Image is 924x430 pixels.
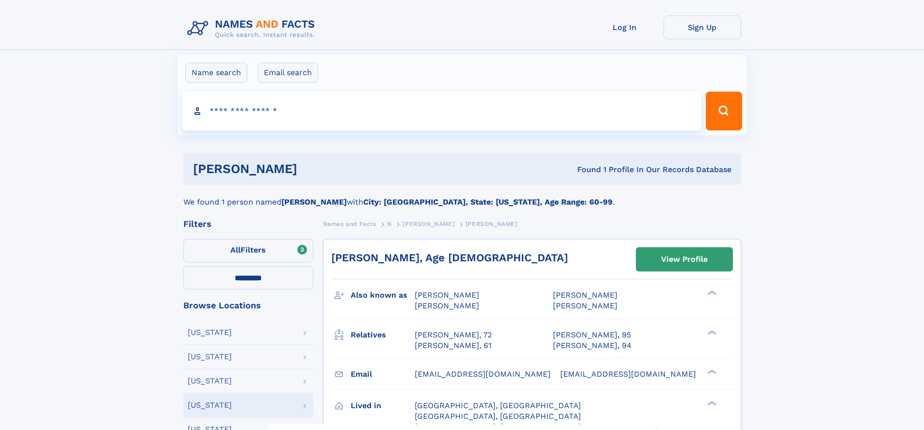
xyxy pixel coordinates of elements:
[387,221,392,227] span: N
[553,301,617,310] span: [PERSON_NAME]
[188,353,232,361] div: [US_STATE]
[193,163,438,175] h1: [PERSON_NAME]
[415,369,551,379] span: [EMAIL_ADDRESS][DOMAIN_NAME]
[636,248,732,271] a: View Profile
[182,92,702,130] input: search input
[183,16,323,42] img: Logo Names and Facts
[705,400,717,406] div: ❯
[415,412,581,421] span: [GEOGRAPHIC_DATA], [GEOGRAPHIC_DATA]
[281,197,347,207] b: [PERSON_NAME]
[415,330,492,340] a: [PERSON_NAME], 72
[553,340,632,351] a: [PERSON_NAME], 94
[664,16,741,39] a: Sign Up
[661,248,708,271] div: View Profile
[466,221,518,227] span: [PERSON_NAME]
[415,340,491,351] a: [PERSON_NAME], 61
[331,252,568,264] a: [PERSON_NAME], Age [DEMOGRAPHIC_DATA]
[706,92,742,130] button: Search Button
[351,398,415,414] h3: Lived in
[188,401,232,409] div: [US_STATE]
[185,63,247,83] label: Name search
[188,329,232,336] div: [US_STATE]
[258,63,318,83] label: Email search
[560,369,696,379] span: [EMAIL_ADDRESS][DOMAIN_NAME]
[183,301,313,310] div: Browse Locations
[351,327,415,343] h3: Relatives
[705,368,717,375] div: ❯
[437,164,731,175] div: Found 1 Profile In Our Records Database
[323,218,376,230] a: Names and Facts
[586,16,664,39] a: Log In
[415,401,581,410] span: [GEOGRAPHIC_DATA], [GEOGRAPHIC_DATA]
[363,197,613,207] b: City: [GEOGRAPHIC_DATA], State: [US_STATE], Age Range: 60-99
[705,329,717,335] div: ❯
[188,377,232,385] div: [US_STATE]
[183,220,313,228] div: Filters
[415,301,479,310] span: [PERSON_NAME]
[230,245,241,255] span: All
[705,290,717,296] div: ❯
[403,218,454,230] a: [PERSON_NAME]
[351,287,415,303] h3: Also known as
[183,185,741,208] div: We found 1 person named with .
[183,239,313,262] label: Filters
[553,290,617,300] span: [PERSON_NAME]
[387,218,392,230] a: N
[415,290,479,300] span: [PERSON_NAME]
[403,221,454,227] span: [PERSON_NAME]
[553,330,631,340] a: [PERSON_NAME], 95
[351,366,415,382] h3: Email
